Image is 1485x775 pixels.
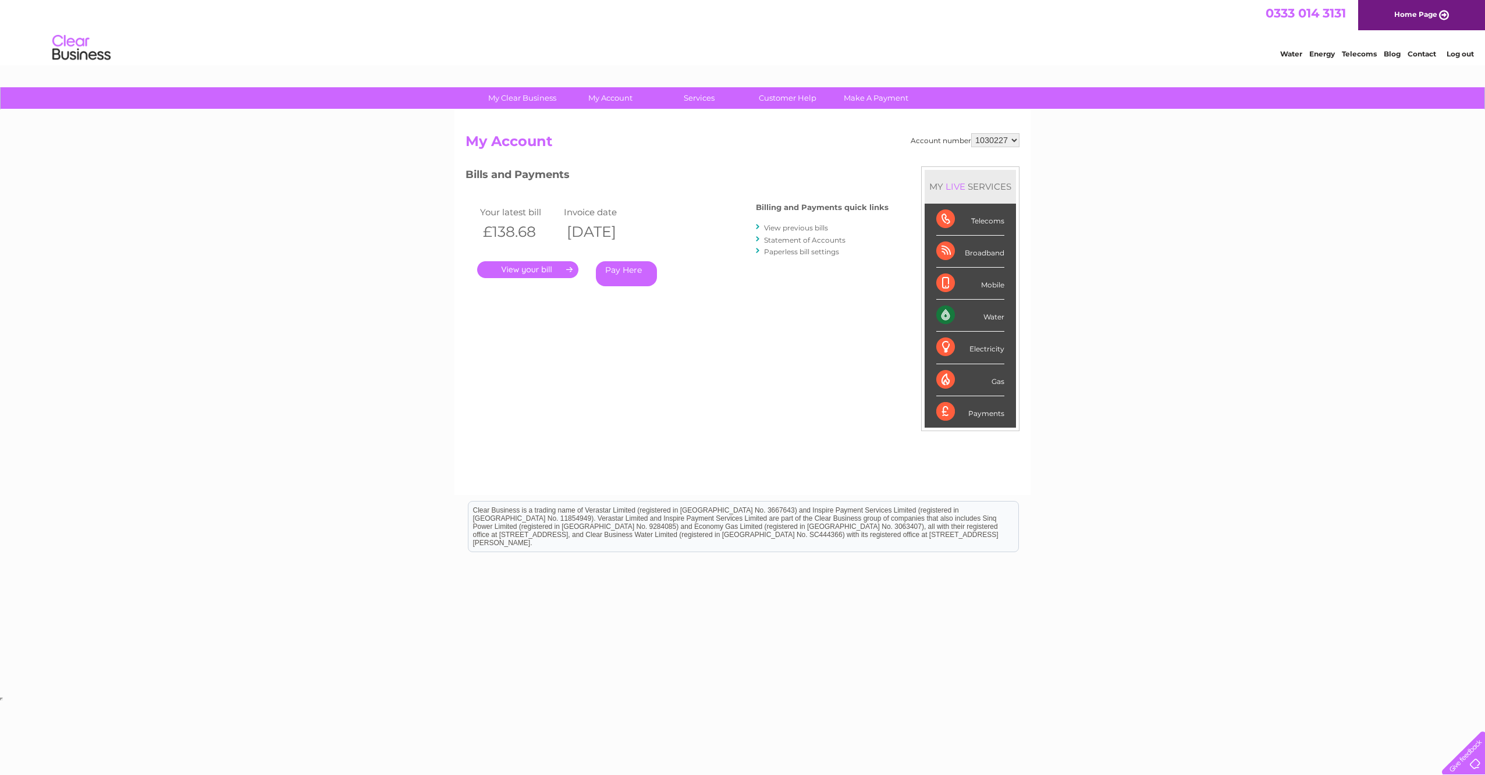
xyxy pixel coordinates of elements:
[1342,49,1377,58] a: Telecoms
[466,166,889,187] h3: Bills and Payments
[1447,49,1474,58] a: Log out
[466,133,1019,155] h2: My Account
[468,6,1018,56] div: Clear Business is a trading name of Verastar Limited (registered in [GEOGRAPHIC_DATA] No. 3667643...
[1280,49,1302,58] a: Water
[740,87,836,109] a: Customer Help
[936,364,1004,396] div: Gas
[477,204,561,220] td: Your latest bill
[477,261,578,278] a: .
[943,181,968,192] div: LIVE
[911,133,1019,147] div: Account number
[52,30,111,66] img: logo.png
[1384,49,1401,58] a: Blog
[936,332,1004,364] div: Electricity
[561,204,645,220] td: Invoice date
[936,396,1004,428] div: Payments
[764,247,839,256] a: Paperless bill settings
[936,204,1004,236] div: Telecoms
[651,87,747,109] a: Services
[596,261,657,286] a: Pay Here
[561,220,645,244] th: [DATE]
[756,203,889,212] h4: Billing and Payments quick links
[563,87,659,109] a: My Account
[477,220,561,244] th: £138.68
[474,87,570,109] a: My Clear Business
[1266,6,1346,20] a: 0333 014 3131
[764,236,845,244] a: Statement of Accounts
[764,223,828,232] a: View previous bills
[925,170,1016,203] div: MY SERVICES
[936,236,1004,268] div: Broadband
[936,300,1004,332] div: Water
[936,268,1004,300] div: Mobile
[1408,49,1436,58] a: Contact
[828,87,924,109] a: Make A Payment
[1309,49,1335,58] a: Energy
